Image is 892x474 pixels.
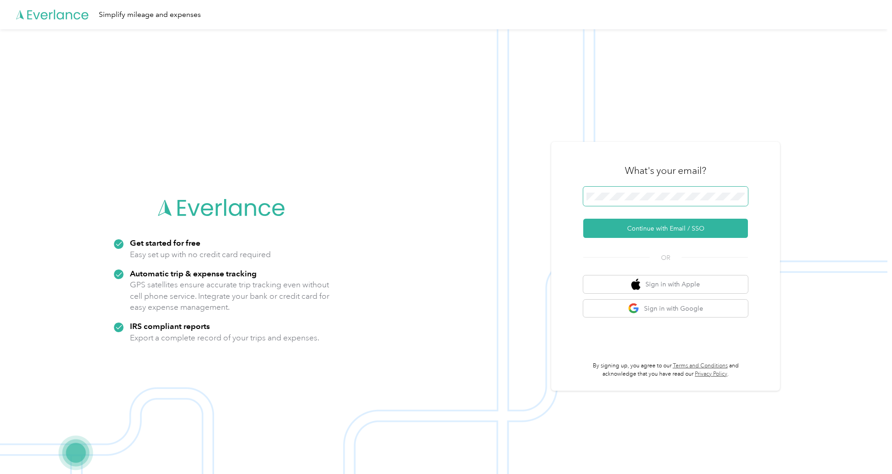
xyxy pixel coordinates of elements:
[628,303,639,314] img: google logo
[130,249,271,260] p: Easy set up with no credit card required
[583,219,748,238] button: Continue with Email / SSO
[130,332,319,344] p: Export a complete record of your trips and expenses.
[583,300,748,318] button: google logoSign in with Google
[130,321,210,331] strong: IRS compliant reports
[583,275,748,293] button: apple logoSign in with Apple
[99,9,201,21] div: Simplify mileage and expenses
[625,164,706,177] h3: What's your email?
[130,279,330,313] p: GPS satellites ensure accurate trip tracking even without cell phone service. Integrate your bank...
[673,362,728,369] a: Terms and Conditions
[695,371,727,377] a: Privacy Policy
[130,238,200,248] strong: Get started for free
[631,279,640,290] img: apple logo
[130,269,257,278] strong: Automatic trip & expense tracking
[650,253,682,263] span: OR
[583,362,748,378] p: By signing up, you agree to our and acknowledge that you have read our .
